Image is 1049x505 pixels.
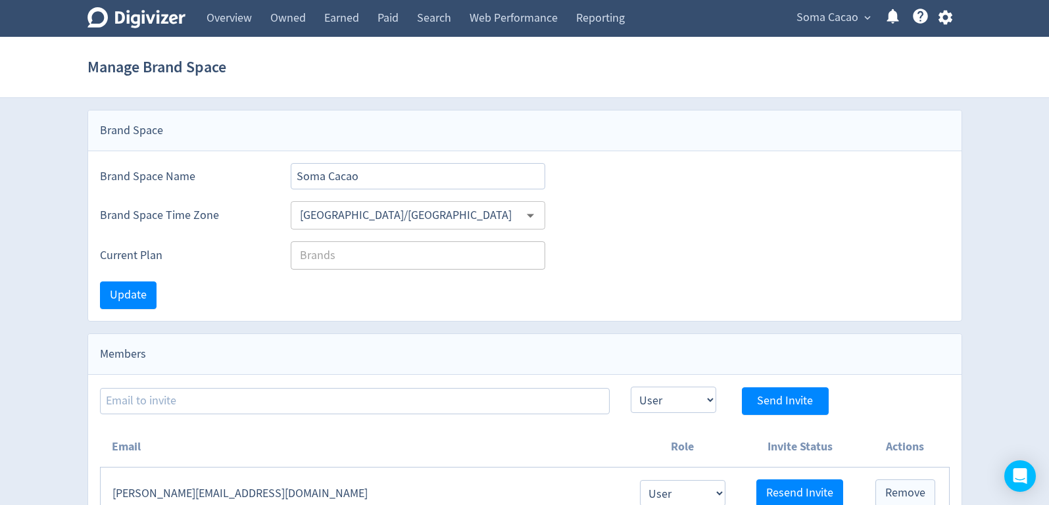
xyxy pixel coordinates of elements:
[100,207,270,224] label: Brand Space Time Zone
[100,281,157,309] button: Update
[295,205,520,226] input: Select Timezone
[110,289,147,301] span: Update
[88,334,962,375] div: Members
[100,427,626,468] th: Email
[88,110,962,151] div: Brand Space
[520,205,541,226] button: Open
[792,7,874,28] button: Soma Cacao
[766,487,833,499] span: Resend Invite
[626,427,738,468] th: Role
[885,487,925,499] span: Remove
[862,12,873,24] span: expand_more
[796,7,858,28] span: Soma Cacao
[87,46,226,88] h1: Manage Brand Space
[100,168,270,185] label: Brand Space Name
[291,163,546,189] input: Brand Space
[1004,460,1036,492] div: Open Intercom Messenger
[862,427,949,468] th: Actions
[100,388,610,414] input: Email to invite
[757,395,813,407] span: Send Invite
[742,387,829,415] button: Send Invite
[739,427,862,468] th: Invite Status
[100,247,270,264] label: Current Plan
